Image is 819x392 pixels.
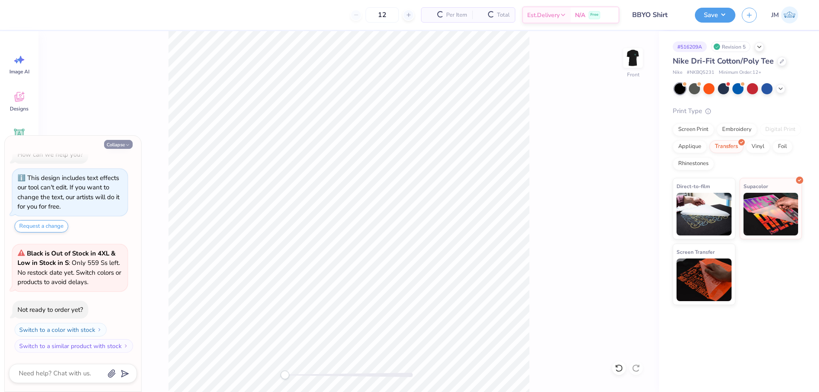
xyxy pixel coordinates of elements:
[17,249,121,287] span: : Only 559 Ss left. No restock date yet. Switch colors or products to avoid delays.
[743,193,799,235] img: Supacolor
[627,71,639,78] div: Front
[677,193,732,235] img: Direct-to-film
[673,56,774,66] span: Nike Dri-Fit Cotton/Poly Tee
[15,323,107,337] button: Switch to a color with stock
[17,150,83,159] div: How can we help you?
[366,7,399,23] input: – –
[626,6,688,23] input: Untitled Design
[624,49,642,67] img: Front
[590,12,598,18] span: Free
[771,10,779,20] span: JM
[10,105,29,112] span: Designs
[773,140,793,153] div: Foil
[711,41,750,52] div: Revision 5
[781,6,798,23] img: Joshua Macky Gaerlan
[677,258,732,301] img: Screen Transfer
[575,11,585,20] span: N/A
[673,69,682,76] span: Nike
[719,69,761,76] span: Minimum Order: 12 +
[746,140,770,153] div: Vinyl
[281,371,289,379] div: Accessibility label
[673,140,707,153] div: Applique
[123,343,128,348] img: Switch to a similar product with stock
[15,339,133,353] button: Switch to a similar product with stock
[17,249,116,267] strong: Black is Out of Stock in 4XL & Low in Stock in S
[673,157,714,170] div: Rhinestones
[9,68,29,75] span: Image AI
[446,11,467,20] span: Per Item
[527,11,560,20] span: Est. Delivery
[673,106,802,116] div: Print Type
[97,327,102,332] img: Switch to a color with stock
[767,6,802,23] a: JM
[709,140,743,153] div: Transfers
[687,69,714,76] span: # NKBQ5231
[677,182,710,191] span: Direct-to-film
[673,123,714,136] div: Screen Print
[717,123,757,136] div: Embroidery
[15,220,68,232] button: Request a change
[677,247,715,256] span: Screen Transfer
[673,41,707,52] div: # 516209A
[104,140,133,149] button: Collapse
[760,123,801,136] div: Digital Print
[743,182,768,191] span: Supacolor
[17,305,83,314] div: Not ready to order yet?
[695,8,735,23] button: Save
[497,11,510,20] span: Total
[17,174,119,211] div: This design includes text effects our tool can't edit. If you want to change the text, our artist...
